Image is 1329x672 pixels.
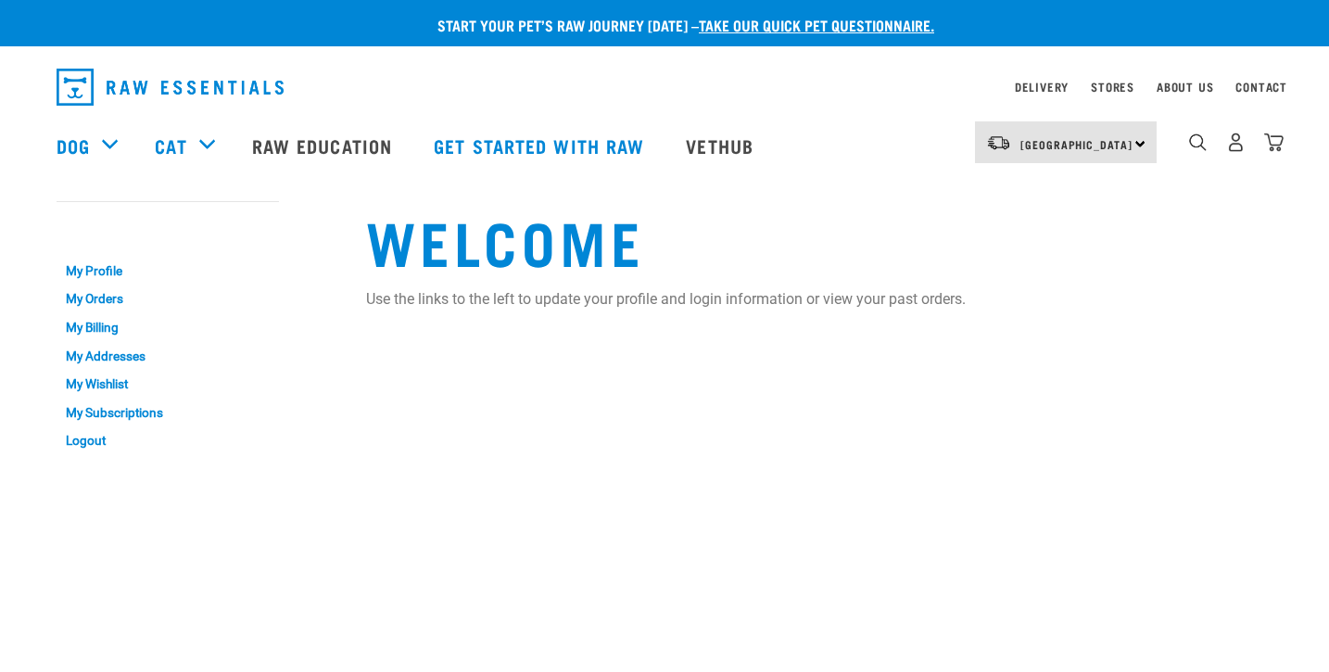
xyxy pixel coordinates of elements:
[234,108,415,183] a: Raw Education
[1189,133,1207,151] img: home-icon-1@2x.png
[57,257,279,285] a: My Profile
[699,20,934,29] a: take our quick pet questionnaire.
[366,288,1272,311] p: Use the links to the left to update your profile and login information or view your past orders.
[1091,83,1134,90] a: Stores
[667,108,777,183] a: Vethub
[1226,133,1246,152] img: user.png
[155,132,186,159] a: Cat
[42,61,1287,113] nav: dropdown navigation
[1157,83,1213,90] a: About Us
[57,220,146,228] a: My Account
[57,313,279,342] a: My Billing
[1015,83,1069,90] a: Delivery
[57,342,279,371] a: My Addresses
[57,69,284,106] img: Raw Essentials Logo
[57,426,279,455] a: Logout
[57,399,279,427] a: My Subscriptions
[1264,133,1284,152] img: home-icon@2x.png
[986,134,1011,151] img: van-moving.png
[415,108,667,183] a: Get started with Raw
[57,285,279,314] a: My Orders
[1235,83,1287,90] a: Contact
[1020,141,1133,147] span: [GEOGRAPHIC_DATA]
[366,207,1272,273] h1: Welcome
[57,132,90,159] a: Dog
[57,370,279,399] a: My Wishlist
